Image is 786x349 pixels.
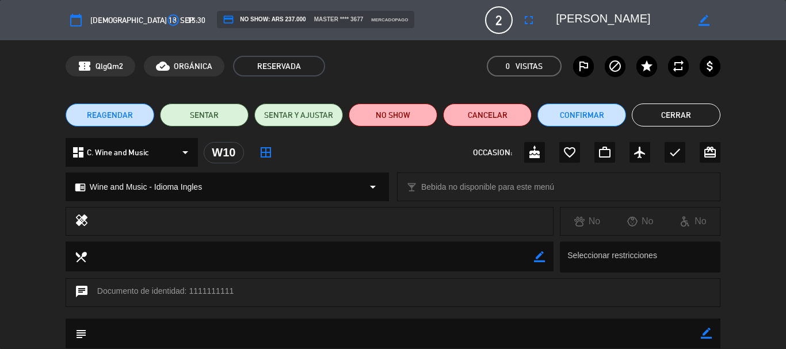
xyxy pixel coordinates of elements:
button: Cancelar [443,103,532,126]
span: Wine and Music - Idioma Ingles [90,181,202,194]
span: Bebida no disponible para este menú [421,181,554,194]
button: NO SHOW [349,103,437,126]
i: arrow_drop_down [178,145,192,159]
i: credit_card [223,14,234,25]
div: Documento de identidad: 1111111111 [66,278,720,307]
i: work_outline [598,145,612,159]
i: chat [75,285,89,301]
span: QlgQm2 [96,60,123,73]
i: local_bar [406,182,417,193]
i: card_giftcard [703,145,717,159]
i: cloud_done [156,59,170,73]
div: W10 [204,142,244,163]
span: 15:30 [188,14,205,27]
button: Confirmar [537,103,626,126]
div: No [667,214,720,229]
span: 2 [485,6,513,34]
button: Cerrar [632,103,720,126]
i: dashboard [71,145,85,159]
i: calendar_today [69,13,83,27]
span: OCCASION: [473,146,512,159]
i: cake [528,145,541,159]
span: 0 [506,60,510,73]
i: border_color [534,251,545,262]
span: RESERVADA [233,56,325,76]
span: confirmation_number [78,59,91,73]
button: SENTAR Y AJUSTAR [254,103,343,126]
span: ORGÁNICA [174,60,212,73]
i: chrome_reader_mode [75,182,86,193]
button: calendar_today [66,10,86,30]
i: airplanemode_active [633,145,647,159]
span: NO SHOW: ARS 237.000 [223,14,306,25]
div: No [560,214,613,229]
button: SENTAR [160,103,249,126]
span: mercadopago [371,16,408,24]
i: block [608,59,622,73]
button: REAGENDAR [66,103,154,126]
i: fullscreen [522,13,536,27]
i: repeat [671,59,685,73]
i: access_time [166,13,180,27]
i: favorite_border [563,145,577,159]
i: border_color [701,328,712,339]
i: check [668,145,682,159]
i: healing [75,213,89,229]
span: REAGENDAR [87,109,133,121]
i: star [640,59,654,73]
div: No [614,214,667,229]
button: fullscreen [518,10,539,30]
i: attach_money [703,59,717,73]
i: border_all [259,145,273,159]
i: border_color [699,15,709,26]
i: outlined_flag [577,59,590,73]
i: arrow_drop_down [366,180,380,194]
button: access_time [163,10,184,30]
span: C. Wine and Music [87,146,148,159]
i: subject [74,327,87,340]
em: Visitas [516,60,543,73]
i: local_dining [74,250,87,263]
span: [DEMOGRAPHIC_DATA] 18, sep. [90,14,194,27]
